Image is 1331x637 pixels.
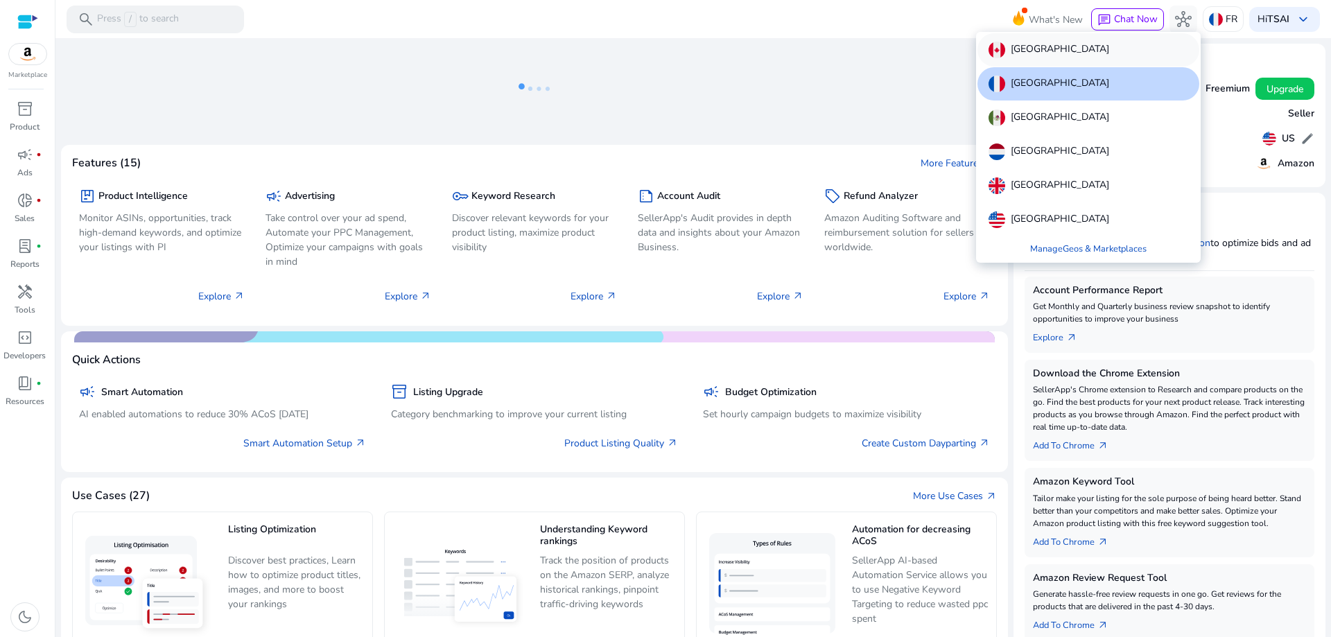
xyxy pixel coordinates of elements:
p: [GEOGRAPHIC_DATA] [1011,42,1109,58]
img: fr.svg [989,76,1005,92]
img: mx.svg [989,110,1005,126]
img: us.svg [989,211,1005,228]
p: [GEOGRAPHIC_DATA] [1011,211,1109,228]
a: ManageGeos & Marketplaces [1019,236,1158,261]
p: [GEOGRAPHIC_DATA] [1011,110,1109,126]
p: [GEOGRAPHIC_DATA] [1011,143,1109,160]
img: uk.svg [989,177,1005,194]
p: [GEOGRAPHIC_DATA] [1011,76,1109,92]
img: nl.svg [989,143,1005,160]
img: ca.svg [989,42,1005,58]
p: [GEOGRAPHIC_DATA] [1011,177,1109,194]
